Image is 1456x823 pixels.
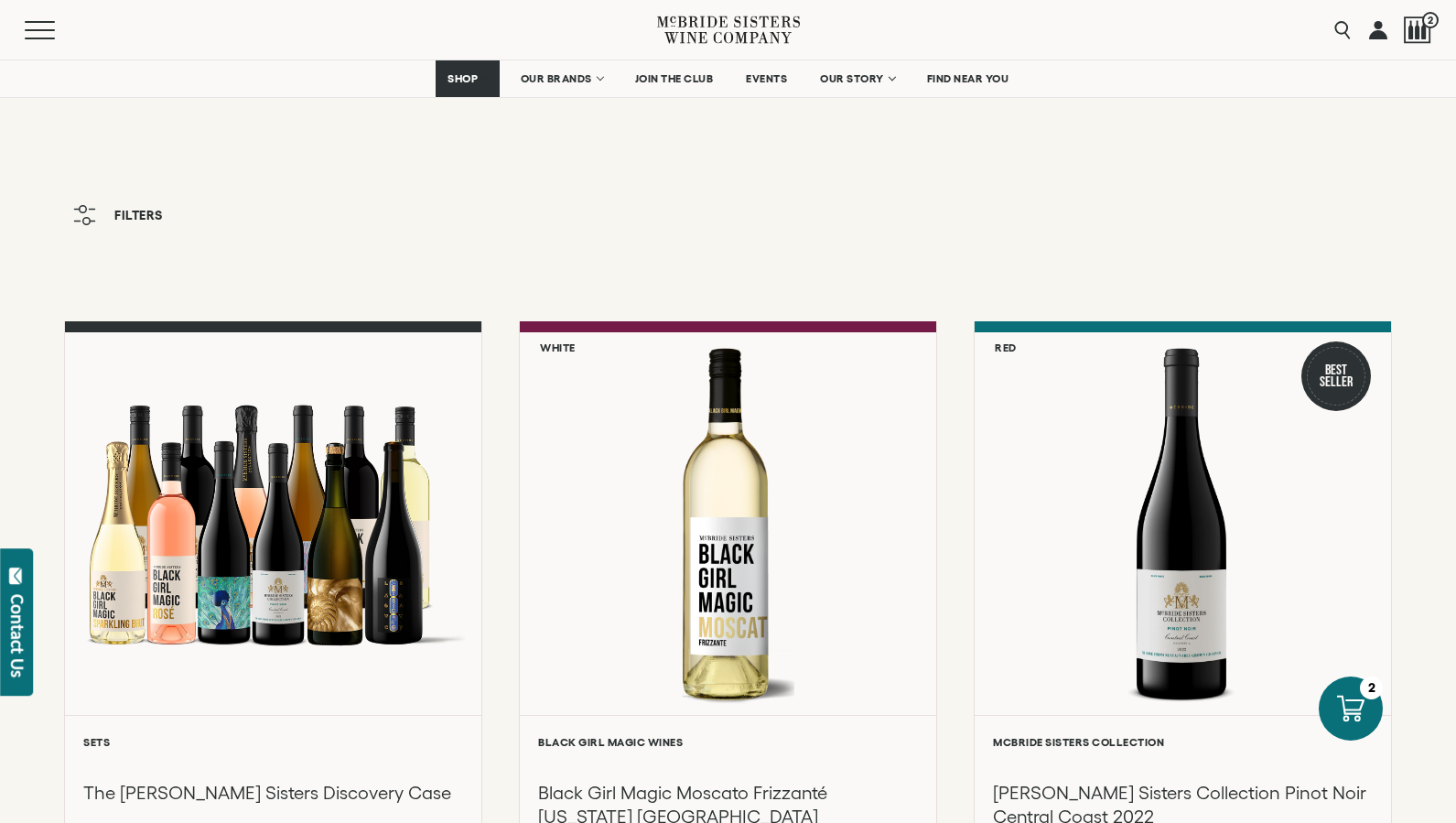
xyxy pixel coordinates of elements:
h3: The [PERSON_NAME] Sisters Discovery Case [83,781,463,805]
h6: Sets [83,736,463,748]
button: Filters [64,196,172,234]
a: OUR STORY [808,60,906,97]
div: 2 [1360,677,1383,699]
span: 2 [1422,12,1439,28]
span: JOIN THE CLUB [635,72,714,85]
span: SHOP [448,72,479,85]
h6: White [540,341,576,353]
div: Contact Us [8,594,27,677]
a: SHOP [436,60,500,97]
span: OUR BRANDS [521,72,592,85]
h6: Black Girl Magic Wines [538,736,918,748]
a: EVENTS [734,60,799,97]
span: FIND NEAR YOU [927,72,1009,85]
h6: McBride Sisters Collection [993,736,1373,748]
a: FIND NEAR YOU [915,60,1021,97]
h6: Red [995,341,1017,353]
a: JOIN THE CLUB [623,60,726,97]
a: OUR BRANDS [509,60,614,97]
span: Filters [114,209,163,222]
span: EVENTS [746,72,787,85]
span: OUR STORY [820,72,884,85]
button: Mobile Menu Trigger [25,21,91,39]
